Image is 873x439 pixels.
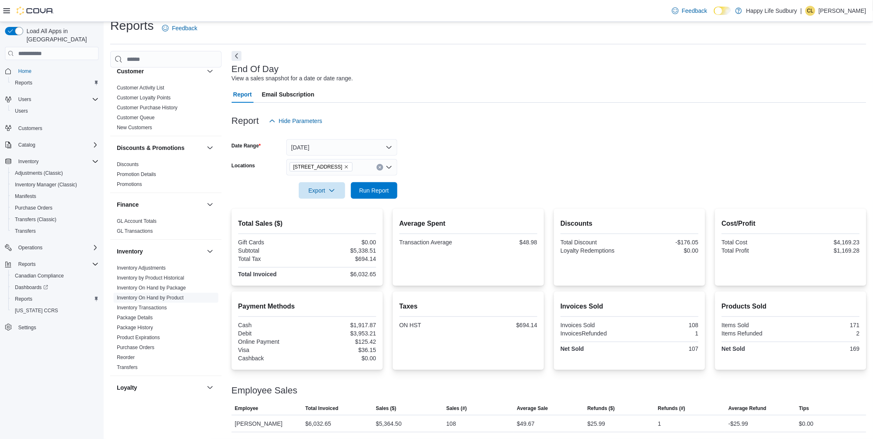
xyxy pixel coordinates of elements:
div: Total Profit [722,247,789,254]
button: Catalog [2,139,102,151]
div: -$176.05 [631,239,699,246]
h3: End Of Day [232,64,279,74]
span: Inventory [15,157,99,166]
div: $5,364.50 [376,419,401,429]
div: 169 [792,345,860,352]
div: Online Payment [238,338,306,345]
span: Tips [799,405,809,412]
a: Reorder [117,355,135,360]
div: Items Sold [722,322,789,328]
span: New Customers [117,124,152,131]
a: Canadian Compliance [12,271,67,281]
span: Reports [12,78,99,88]
div: $1,917.87 [309,322,376,328]
a: Manifests [12,191,39,201]
span: Reports [15,259,99,269]
a: GL Transactions [117,228,153,234]
span: Run Report [359,186,389,195]
span: Export [304,182,340,199]
button: Next [232,51,242,61]
div: 107 [631,345,699,352]
span: Feedback [682,7,707,15]
span: Report [233,86,252,103]
button: Reports [15,259,39,269]
span: Canadian Compliance [12,271,99,281]
div: $0.00 [309,239,376,246]
div: $5,338.51 [309,247,376,254]
a: Feedback [159,20,201,36]
span: Home [15,66,99,76]
span: [US_STATE] CCRS [15,307,58,314]
a: Customer Purchase History [117,105,178,111]
button: [DATE] [286,139,397,156]
h2: Average Spent [399,219,537,229]
a: Inventory On Hand by Product [117,295,184,301]
a: Inventory by Product Historical [117,275,184,281]
a: New Customers [117,125,152,130]
a: Inventory On Hand by Package [117,285,186,291]
a: Home [15,66,35,76]
a: Reports [12,78,36,88]
a: Inventory Adjustments [117,265,166,271]
button: Customer [205,66,215,76]
span: Settings [18,324,36,331]
a: Package History [117,325,153,330]
div: 1 [658,419,661,429]
span: Manifests [15,193,36,200]
span: Employee [235,405,259,412]
button: Reports [8,293,102,305]
span: Customers [18,125,42,132]
div: Carrington LeBlanc-Nelson [805,6,815,16]
h2: Discounts [561,219,699,229]
a: Package Details [117,315,153,321]
span: Users [15,108,28,114]
button: Transfers (Classic) [8,214,102,225]
div: $6,032.65 [305,419,331,429]
span: Hide Parameters [279,117,322,125]
h3: Employee Sales [232,386,297,396]
span: Users [15,94,99,104]
h2: Products Sold [722,302,860,311]
span: Refunds (#) [658,405,685,412]
div: View a sales snapshot for a date or date range. [232,74,353,83]
a: [US_STATE] CCRS [12,306,61,316]
h2: Taxes [399,302,537,311]
div: 108 [631,322,699,328]
div: Gift Cards [238,239,306,246]
span: Catalog [18,142,35,148]
div: Cashback [238,355,306,362]
a: Inventory Transactions [117,305,167,311]
div: $4,169.23 [792,239,860,246]
a: Inventory Manager (Classic) [12,180,80,190]
span: Customer Purchase History [117,104,178,111]
span: Reports [15,80,32,86]
button: Inventory Manager (Classic) [8,179,102,191]
a: Customer Loyalty Points [117,95,171,101]
button: Hide Parameters [266,113,326,129]
span: CL [807,6,813,16]
strong: Total Invoiced [238,271,277,277]
h2: Cost/Profit [722,219,860,229]
a: Customer Queue [117,115,155,121]
button: Finance [117,200,203,209]
div: Total Discount [561,239,628,246]
a: Dashboards [8,282,102,293]
button: Inventory [15,157,42,166]
button: Inventory [205,246,215,256]
span: Adjustments (Classic) [12,168,99,178]
div: $0.00 [799,419,814,429]
span: Transfers (Classic) [15,216,56,223]
span: [STREET_ADDRESS] [293,163,343,171]
button: Customer [117,67,203,75]
span: Users [12,106,99,116]
div: $6,032.65 [309,271,376,277]
button: Inventory [117,247,203,256]
div: InvoicesRefunded [561,330,628,337]
span: GL Transactions [117,228,153,234]
div: Invoices Sold [561,322,628,328]
a: Customer Activity List [117,85,164,91]
div: 171 [792,322,860,328]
